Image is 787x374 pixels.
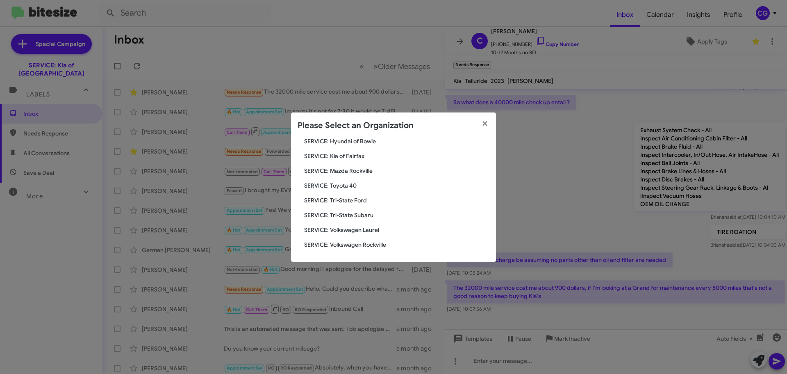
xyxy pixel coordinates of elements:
span: SERVICE: Mazda Rockville [304,167,489,175]
span: SERVICE: Hyundai of Bowie [304,137,489,145]
span: SERVICE: Toyota 40 [304,181,489,190]
span: SERVICE: Volkswagen Rockville [304,241,489,249]
span: SERVICE: Kia of Fairfax [304,152,489,160]
span: SERVICE: Tri-State Subaru [304,211,489,219]
span: SERVICE: Volkswagen Laurel [304,226,489,234]
h2: Please Select an Organization [298,119,414,132]
span: SERVICE: Tri-State Ford [304,196,489,204]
